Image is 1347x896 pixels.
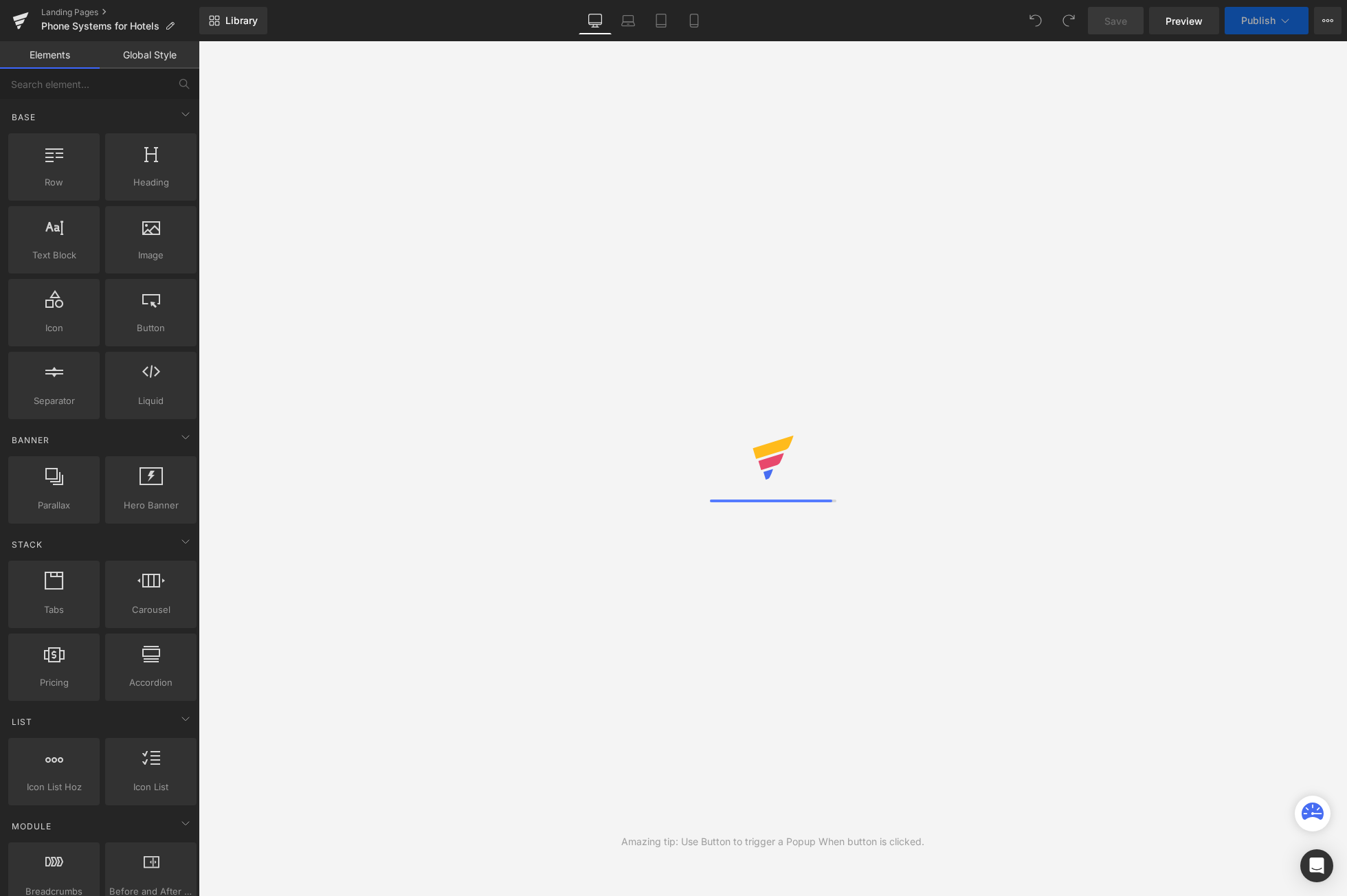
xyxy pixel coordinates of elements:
div: Amazing tip: Use Button to trigger a Popup When button is clicked. [621,834,924,849]
a: Desktop [579,7,612,34]
span: Library [225,14,258,27]
span: Phone Systems for Hotels [41,21,159,32]
span: Separator [12,394,96,408]
span: Preview [1166,14,1203,28]
span: List [10,715,34,728]
span: Base [10,111,37,124]
span: Publish [1241,15,1276,26]
button: Undo [1022,7,1049,34]
button: Redo [1055,7,1082,34]
span: Stack [10,538,44,551]
button: Publish [1225,7,1309,34]
span: Accordion [109,675,192,690]
span: Button [109,321,192,335]
a: Global Style [100,41,199,69]
span: Icon [12,321,96,335]
button: More [1314,7,1342,34]
span: Pricing [12,675,96,690]
span: Hero Banner [109,498,192,513]
a: New Library [199,7,267,34]
a: Preview [1149,7,1219,34]
a: Tablet [645,7,678,34]
span: Heading [109,175,192,190]
span: Row [12,175,96,190]
span: Parallax [12,498,96,513]
span: Image [109,248,192,262]
span: Save [1104,14,1127,28]
a: Landing Pages [41,7,199,18]
span: Module [10,820,53,833]
div: Open Intercom Messenger [1300,849,1333,882]
a: Laptop [612,7,645,34]
span: Liquid [109,394,192,408]
span: Tabs [12,603,96,617]
span: Banner [10,434,51,447]
span: Icon List Hoz [12,780,96,794]
span: Text Block [12,248,96,262]
span: Carousel [109,603,192,617]
a: Mobile [678,7,711,34]
span: Icon List [109,780,192,794]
